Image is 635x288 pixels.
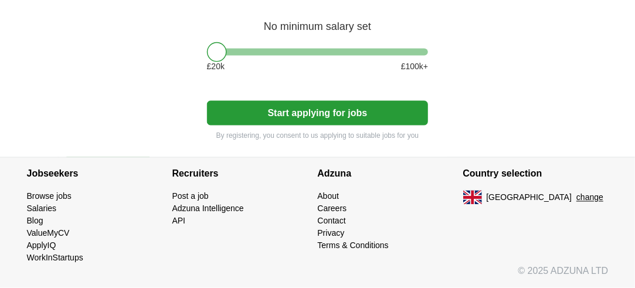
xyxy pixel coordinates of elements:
a: Salaries [27,204,57,214]
div: © 2025 ADZUNA LTD [18,265,618,288]
a: ValueMyCV [27,229,70,238]
h4: Country selection [463,158,609,191]
p: By registering, you consent to us applying to suitable jobs for you [207,130,429,141]
span: £ 20 k [207,60,225,73]
a: ApplyIQ [27,241,56,250]
a: Terms & Conditions [318,241,389,250]
span: £ 100 k+ [401,60,428,73]
a: WorkInStartups [27,253,83,263]
span: [GEOGRAPHIC_DATA] [487,192,572,204]
a: Post a job [172,192,209,201]
a: API [172,216,186,226]
div: No minimum salary set [207,6,429,35]
button: Start applying for jobs [207,101,429,126]
a: Browse jobs [27,192,72,201]
a: Careers [318,204,347,214]
a: Contact [318,216,346,226]
button: change [576,192,603,204]
a: About [318,192,339,201]
img: UK flag [463,191,482,205]
a: Adzuna Intelligence [172,204,244,214]
a: Blog [27,216,43,226]
a: Privacy [318,229,345,238]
